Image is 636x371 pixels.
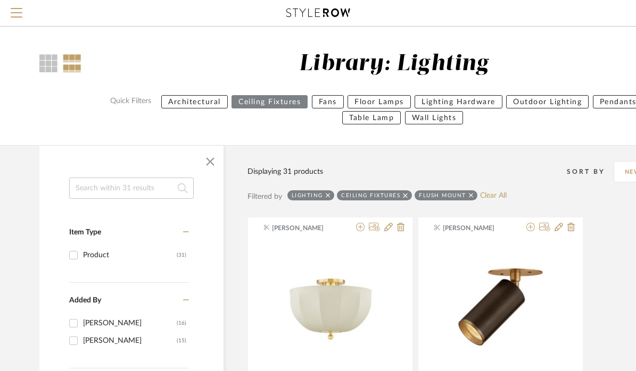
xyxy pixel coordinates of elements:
[177,315,186,332] div: (16)
[348,95,411,108] button: Floor Lamps
[200,151,221,172] button: Close
[299,50,489,78] div: Library: Lighting
[69,297,101,304] span: Added By
[312,95,344,108] button: Fans
[567,166,614,177] div: Sort By
[177,332,186,349] div: (15)
[506,95,589,108] button: Outdoor Lighting
[83,247,177,264] div: Product
[247,191,282,203] div: Filtered by
[177,247,186,264] div: (31)
[443,223,510,233] span: [PERSON_NAME]
[83,332,177,349] div: [PERSON_NAME]
[272,223,339,233] span: [PERSON_NAME]
[415,95,502,108] button: Lighting Hardware
[69,178,194,199] input: Search within 31 results
[419,192,466,199] div: Flush Mount
[292,192,323,199] div: Lighting
[480,191,507,200] a: Clear All
[405,111,464,124] button: Wall Lights
[161,95,228,108] button: Architectural
[247,166,323,178] div: Displaying 31 products
[83,315,177,332] div: [PERSON_NAME]
[341,192,400,199] div: Ceiling Fixtures
[104,95,158,108] label: Quick Filters
[342,111,401,124] button: Table Lamp
[69,229,101,236] span: Item Type
[232,95,308,108] button: Ceiling Fixtures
